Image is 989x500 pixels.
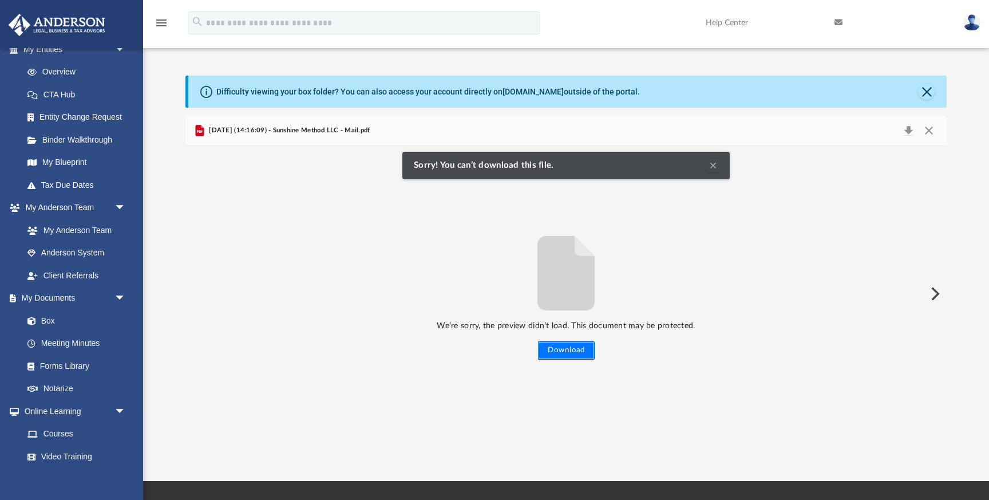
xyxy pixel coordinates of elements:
[16,332,137,355] a: Meeting Minutes
[114,400,137,423] span: arrow_drop_down
[963,14,980,31] img: User Pic
[5,14,109,36] img: Anderson Advisors Platinum Portal
[185,116,947,442] div: Preview
[16,377,137,400] a: Notarize
[155,22,168,30] a: menu
[16,355,132,377] a: Forms Library
[16,106,143,129] a: Entity Change Request
[16,128,143,151] a: Binder Walkthrough
[503,87,564,96] a: [DOMAIN_NAME]
[185,146,947,442] div: File preview
[191,15,204,28] i: search
[114,38,137,61] span: arrow_drop_down
[16,264,137,287] a: Client Referrals
[16,61,143,84] a: Overview
[16,242,137,265] a: Anderson System
[921,278,947,310] button: Next File
[706,159,720,172] button: Clear Notification
[919,123,939,139] button: Close
[8,400,137,423] a: Online Learningarrow_drop_down
[8,287,137,310] a: My Documentsarrow_drop_down
[919,84,935,100] button: Close
[16,309,132,332] a: Box
[414,160,559,171] span: Sorry! You can’t download this file.
[16,219,132,242] a: My Anderson Team
[8,196,137,219] a: My Anderson Teamarrow_drop_down
[538,341,595,360] button: Download
[114,196,137,220] span: arrow_drop_down
[898,123,919,139] button: Download
[16,151,137,174] a: My Blueprint
[185,319,947,333] p: We’re sorry, the preview didn’t load. This document may be protected.
[8,38,143,61] a: My Entitiesarrow_drop_down
[155,16,168,30] i: menu
[16,445,132,468] a: Video Training
[16,423,137,446] a: Courses
[16,174,143,196] a: Tax Due Dates
[207,125,370,136] span: [DATE] (14:16:09) - Sunshine Method LLC - Mail.pdf
[114,287,137,310] span: arrow_drop_down
[16,83,143,106] a: CTA Hub
[216,86,640,98] div: Difficulty viewing your box folder? You can also access your account directly on outside of the p...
